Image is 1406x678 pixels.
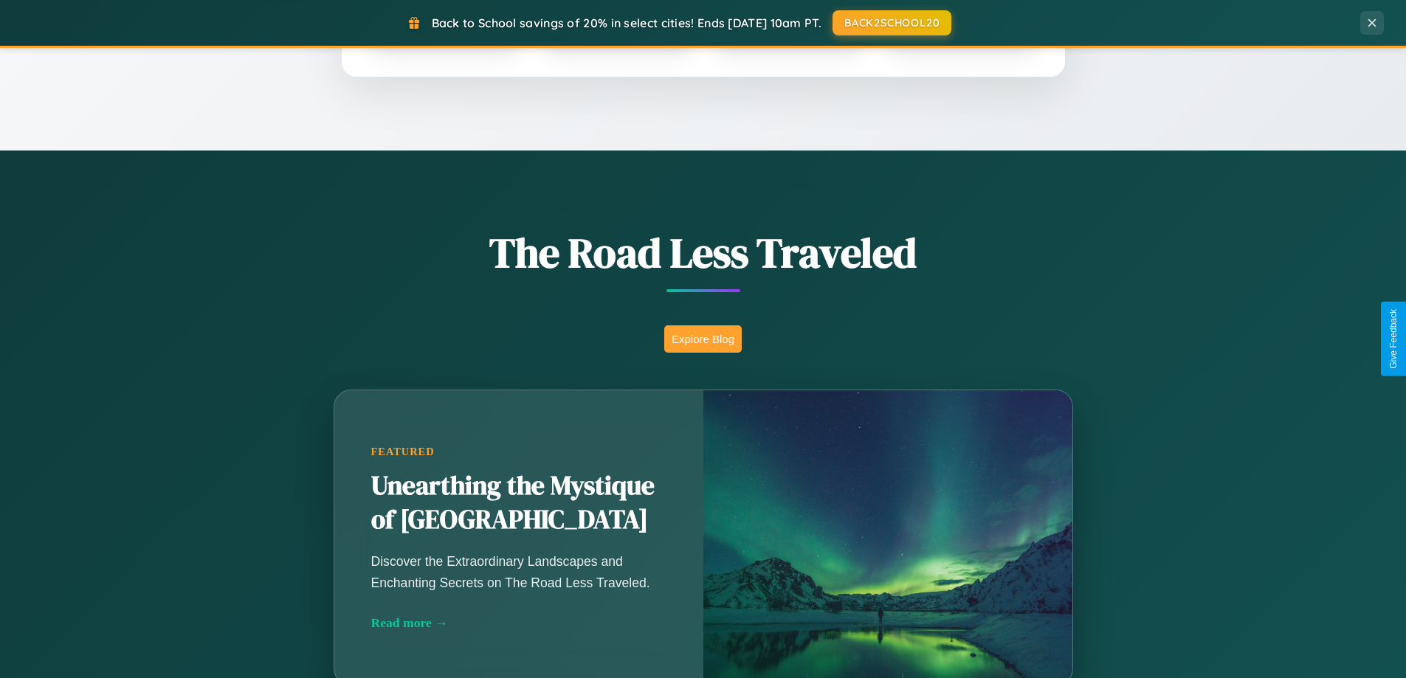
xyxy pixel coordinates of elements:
[664,325,742,353] button: Explore Blog
[1388,309,1399,369] div: Give Feedback
[261,224,1146,281] h1: The Road Less Traveled
[371,615,666,631] div: Read more →
[432,15,821,30] span: Back to School savings of 20% in select cities! Ends [DATE] 10am PT.
[371,469,666,537] h2: Unearthing the Mystique of [GEOGRAPHIC_DATA]
[833,10,951,35] button: BACK2SCHOOL20
[371,446,666,458] div: Featured
[371,551,666,592] p: Discover the Extraordinary Landscapes and Enchanting Secrets on The Road Less Traveled.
